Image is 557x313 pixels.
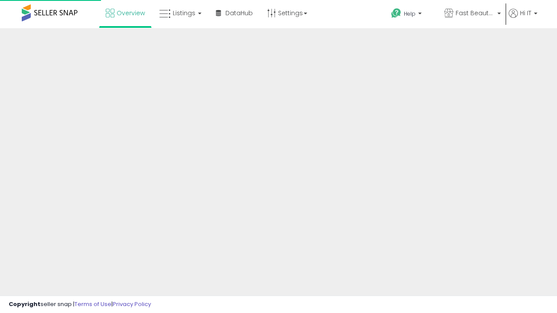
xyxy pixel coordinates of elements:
i: Get Help [391,8,402,19]
span: DataHub [225,9,253,17]
strong: Copyright [9,300,40,308]
span: Overview [117,9,145,17]
a: Privacy Policy [113,300,151,308]
span: Listings [173,9,195,17]
span: Hi IT [520,9,531,17]
a: Help [384,1,436,28]
span: Help [404,10,416,17]
span: Fast Beauty ([GEOGRAPHIC_DATA]) [456,9,495,17]
a: Hi IT [509,9,537,28]
div: seller snap | | [9,300,151,309]
a: Terms of Use [74,300,111,308]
